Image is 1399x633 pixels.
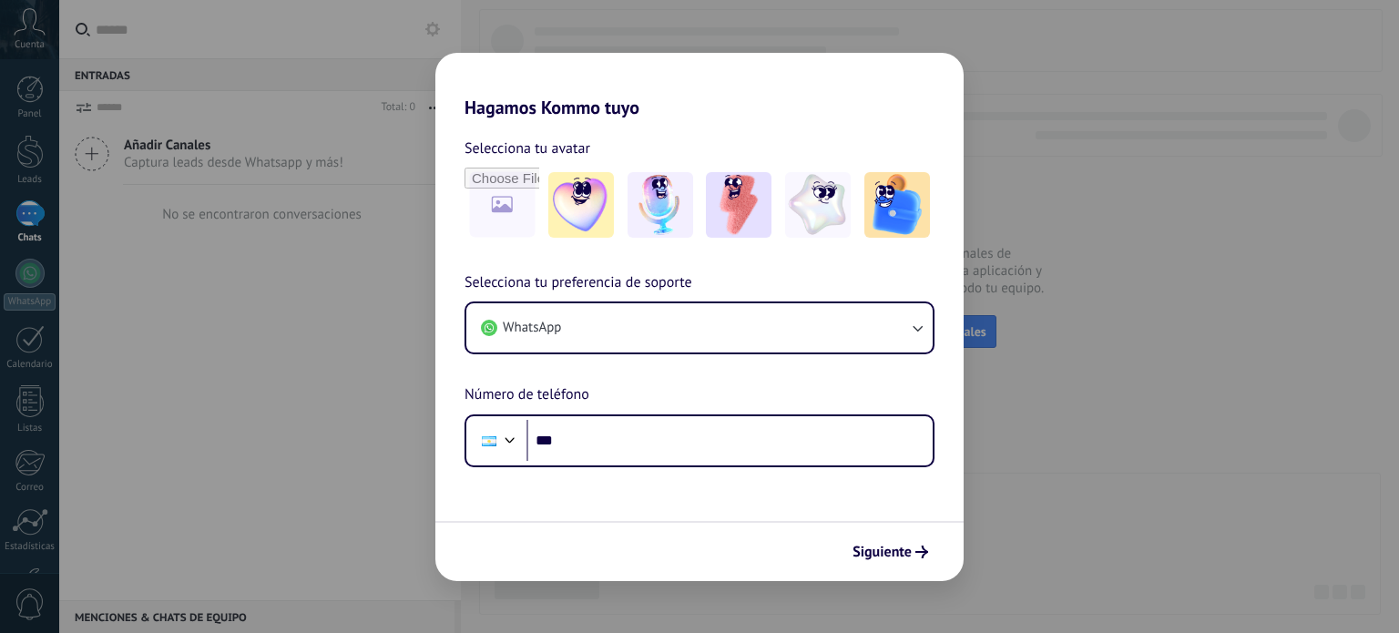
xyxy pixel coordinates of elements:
[435,53,964,118] h2: Hagamos Kommo tuyo
[844,536,936,567] button: Siguiente
[628,172,693,238] img: -2.jpeg
[785,172,851,238] img: -4.jpeg
[465,271,692,295] span: Selecciona tu preferencia de soporte
[466,303,933,352] button: WhatsApp
[706,172,771,238] img: -3.jpeg
[472,422,506,460] div: Argentina: + 54
[503,319,561,337] span: WhatsApp
[853,546,912,558] span: Siguiente
[548,172,614,238] img: -1.jpeg
[465,137,590,160] span: Selecciona tu avatar
[864,172,930,238] img: -5.jpeg
[465,383,589,407] span: Número de teléfono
